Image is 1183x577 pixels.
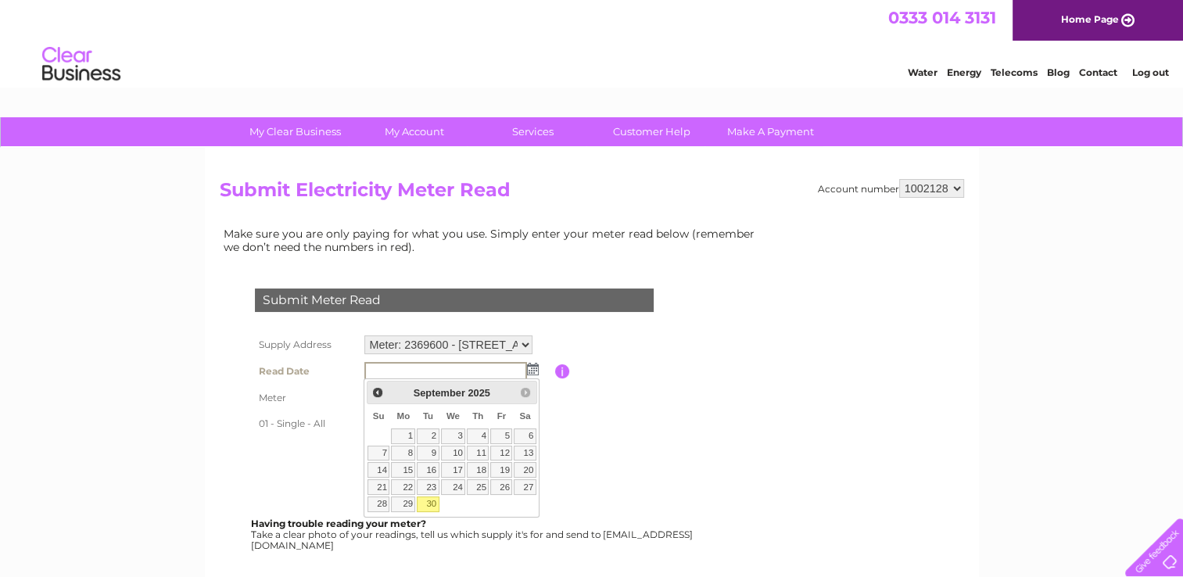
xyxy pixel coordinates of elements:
a: Energy [947,66,981,78]
a: 20 [514,462,536,478]
a: Contact [1079,66,1117,78]
a: 21 [367,479,389,495]
div: Take a clear photo of your readings, tell us which supply it's for and send to [EMAIL_ADDRESS][DO... [251,518,695,550]
span: Monday [397,411,410,421]
a: 26 [490,479,512,495]
a: 27 [514,479,536,495]
th: Meter [251,385,360,411]
a: 6 [514,428,536,444]
a: 23 [417,479,439,495]
span: Thursday [472,411,483,421]
a: Blog [1047,66,1070,78]
span: Saturday [519,411,530,421]
a: 13 [514,446,536,461]
a: 12 [490,446,512,461]
th: Supply Address [251,332,360,358]
a: 24 [441,479,466,495]
a: 25 [467,479,489,495]
span: 2025 [468,387,489,399]
span: Tuesday [423,411,433,421]
td: Are you sure the read you have entered is correct? [360,436,555,466]
a: Services [468,117,597,146]
div: Submit Meter Read [255,288,654,312]
td: Make sure you are only paying for what you use. Simply enter your meter read below (remember we d... [220,224,767,256]
a: 1 [391,428,415,444]
a: 10 [441,446,466,461]
a: 16 [417,462,439,478]
a: Make A Payment [706,117,835,146]
span: Sunday [373,411,385,421]
a: 18 [467,462,489,478]
th: Read Date [251,358,360,385]
a: Prev [369,383,387,401]
a: Telecoms [991,66,1038,78]
a: My Account [350,117,479,146]
b: Having trouble reading your meter? [251,518,426,529]
th: 01 - Single - All [251,411,360,436]
img: logo.png [41,41,121,88]
a: 19 [490,462,512,478]
a: 5 [490,428,512,444]
a: 22 [391,479,415,495]
a: 28 [367,496,389,512]
input: Information [555,364,570,378]
a: 17 [441,462,466,478]
a: 15 [391,462,415,478]
h2: Submit Electricity Meter Read [220,179,964,209]
a: 4 [467,428,489,444]
a: 7 [367,446,389,461]
a: My Clear Business [231,117,360,146]
a: 2 [417,428,439,444]
a: 9 [417,446,439,461]
a: Customer Help [587,117,716,146]
a: 14 [367,462,389,478]
a: 29 [391,496,415,512]
span: September [414,387,465,399]
a: Log out [1131,66,1168,78]
a: 3 [441,428,466,444]
a: Water [908,66,937,78]
img: ... [527,363,539,375]
span: Friday [497,411,507,421]
div: Clear Business is a trading name of Verastar Limited (registered in [GEOGRAPHIC_DATA] No. 3667643... [223,9,962,76]
a: 8 [391,446,415,461]
a: 0333 014 3131 [888,8,996,27]
span: Wednesday [446,411,460,421]
a: 11 [467,446,489,461]
a: 30 [417,496,439,512]
div: Account number [818,179,964,198]
span: Prev [371,386,384,399]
